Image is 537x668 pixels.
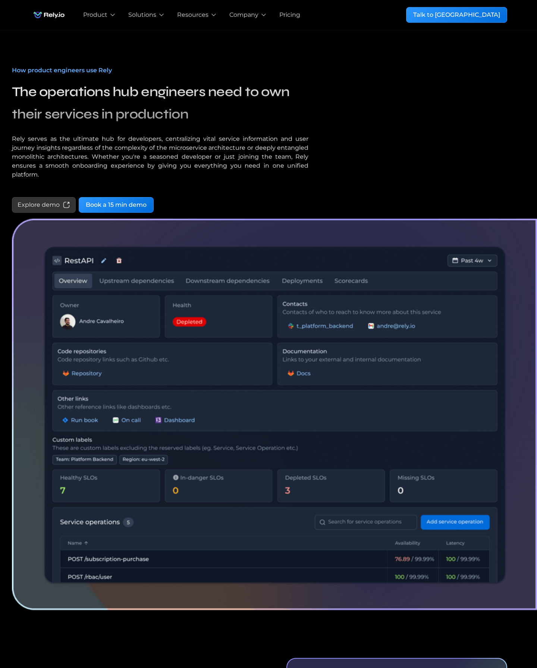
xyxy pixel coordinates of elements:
[12,134,308,179] p: Rely serves as the ultimate hub for developers, centralizing vital service information and user j...
[128,10,156,19] div: Solutions
[30,7,68,22] img: Rely.io logo
[30,7,68,22] a: home
[12,219,537,610] img: How product engineers use Rely
[86,200,147,209] div: Book a 15 min demo
[413,10,500,19] div: Talk to [GEOGRAPHIC_DATA]
[79,197,154,213] a: Book a 15 min demo
[18,200,60,209] div: Explore demo
[406,7,507,23] a: Talk to [GEOGRAPHIC_DATA]
[177,10,208,19] div: Resources
[12,81,308,126] h2: The operations hub engineers need to own their services in production
[12,66,308,75] div: How product engineers use Rely
[229,10,258,19] div: Company
[279,10,300,19] a: Pricing
[83,10,107,19] div: Product
[12,197,76,213] a: Explore demo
